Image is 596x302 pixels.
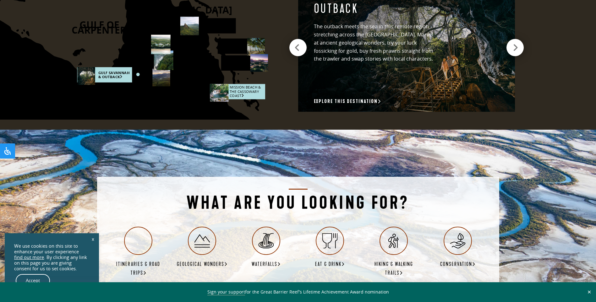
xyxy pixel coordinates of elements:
[4,147,11,155] svg: Open Accessibility Panel
[136,3,232,16] text: [GEOGRAPHIC_DATA]
[14,243,90,272] div: We use cookies on this site to enhance your user experience . By clicking any link on this page y...
[14,255,44,260] a: find out more
[16,274,50,287] a: Accept
[72,24,136,37] text: CARPENTERIA
[440,227,476,268] a: Conservation
[314,98,381,105] a: Explore this destination
[252,260,281,269] h6: Waterfalls
[89,232,97,246] a: x
[440,260,476,269] h6: Conservation
[586,289,593,295] button: Close
[177,260,227,269] h6: Geological Wonders
[252,227,281,268] a: Waterfalls
[207,289,245,295] a: Sign your support
[177,227,227,268] a: Geological Wonders
[113,260,164,277] h6: Itineraries & Road Trips
[113,227,164,277] a: Itineraries & Road Trips
[315,260,345,269] h6: Eat & Drink
[368,260,419,277] h6: Hiking & Walking Trails
[314,23,434,63] p: The outback meets the sea in this remote region stretching across the [GEOGRAPHIC_DATA]. Marvel a...
[136,9,190,22] text: PENINSULA
[79,19,119,31] text: GULF OF
[368,227,419,277] a: Hiking & Walking Trails
[315,227,345,268] a: Eat & Drink
[113,189,484,213] h2: What are you looking for?
[207,289,389,295] span: for the Great Barrier Reef’s Lifetime Achievement Award nomination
